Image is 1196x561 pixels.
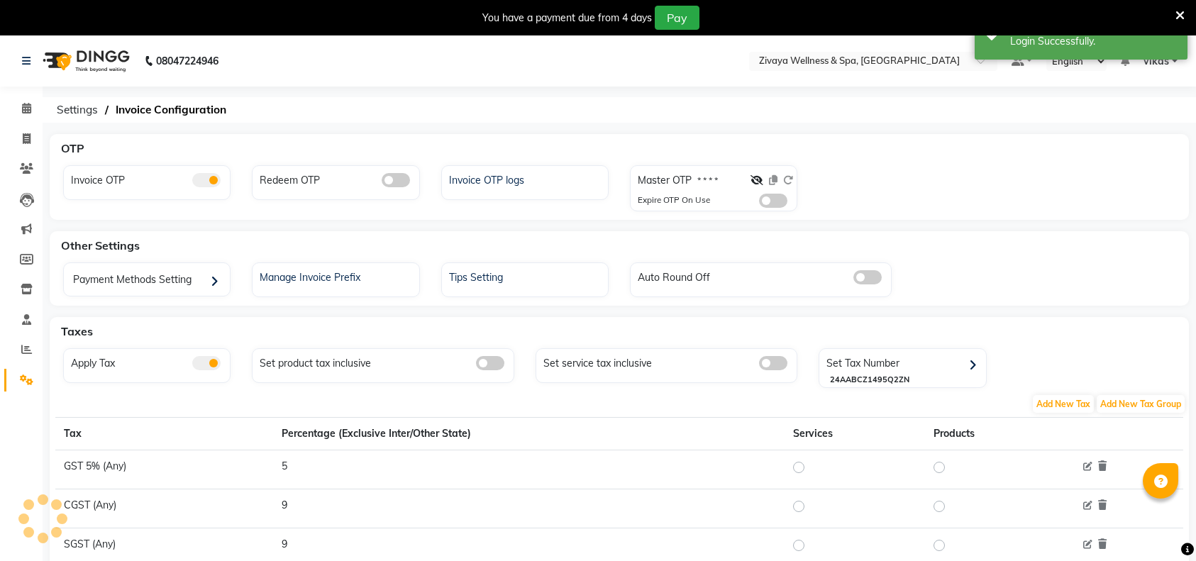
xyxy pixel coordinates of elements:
th: Percentage (Exclusive Inter/Other State) [273,417,785,450]
span: Add New Tax [1033,395,1094,413]
a: Add New Tax Group [1095,397,1186,410]
td: CGST (Any) [55,489,273,528]
div: Set service tax inclusive [540,352,797,371]
span: vikas [1144,54,1169,69]
td: 9 [273,489,785,528]
a: Manage Invoice Prefix [253,267,419,285]
div: Set Tax Number [823,352,985,374]
b: 08047224946 [156,41,218,81]
td: GST 5% (Any) [55,450,273,489]
a: Add New Tax [1031,397,1095,410]
span: Settings [50,97,105,123]
div: 24AABCZ1495Q2ZN [830,374,985,386]
span: Invoice Configuration [109,97,233,123]
th: Products [925,417,1069,450]
div: Auto Round Off [634,267,892,285]
label: Master OTP [638,173,692,188]
div: You have a payment due from 4 days [482,11,652,26]
a: Tips Setting [442,267,608,285]
div: Payment Methods Setting [67,267,230,296]
td: 5 [273,450,785,489]
div: Login Successfully. [1010,34,1177,49]
div: Invoice OTP logs [445,170,608,188]
div: Invoice OTP [67,170,230,188]
div: Expire OTP On Use [638,194,710,208]
div: Apply Tax [67,352,230,371]
div: Tips Setting [445,267,608,285]
div: Manage Invoice Prefix [256,267,419,285]
th: Tax [55,417,273,450]
a: Invoice OTP logs [442,170,608,188]
div: Redeem OTP [256,170,419,188]
img: logo [36,41,133,81]
span: Add New Tax Group [1097,395,1185,413]
button: Pay [655,6,699,30]
th: Services [785,417,925,450]
div: Set product tax inclusive [256,352,514,371]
